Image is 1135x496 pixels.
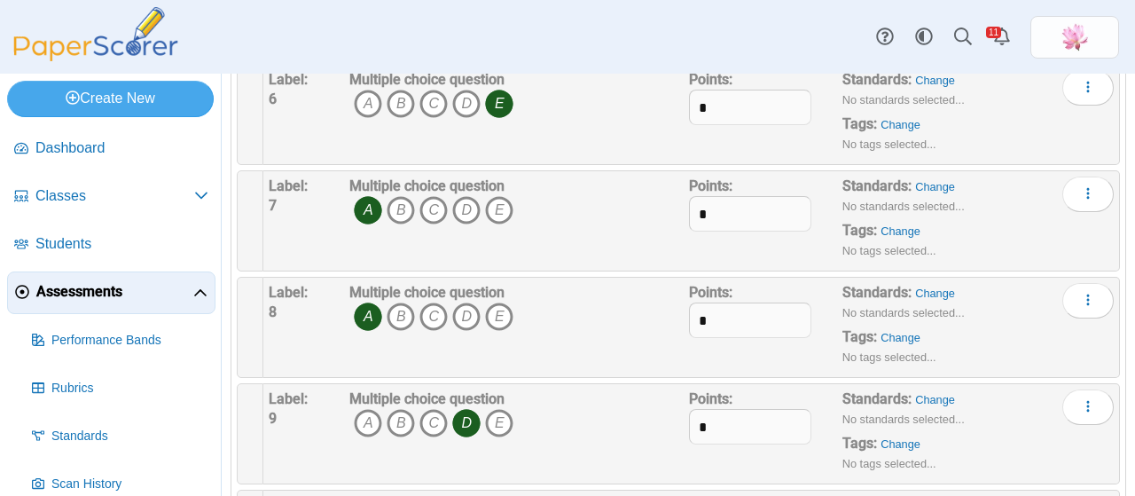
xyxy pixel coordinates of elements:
[1061,23,1089,51] span: Xinmei Li
[842,435,877,452] b: Tags:
[842,71,912,88] b: Standards:
[51,332,208,350] span: Performance Bands
[1062,177,1114,212] button: More options
[842,244,936,257] small: No tags selected...
[349,284,505,301] b: Multiple choice question
[349,390,505,407] b: Multiple choice question
[915,287,955,300] a: Change
[269,390,308,407] b: Label:
[842,115,877,132] b: Tags:
[842,177,912,194] b: Standards:
[842,200,965,213] small: No standards selected...
[7,81,214,116] a: Create New
[349,71,505,88] b: Multiple choice question
[354,303,382,331] i: A
[842,413,965,426] small: No standards selected...
[842,457,936,470] small: No tags selected...
[7,272,215,314] a: Assessments
[354,90,382,118] i: A
[7,224,215,266] a: Students
[1062,70,1114,106] button: More options
[419,90,448,118] i: C
[485,303,513,331] i: E
[842,138,936,151] small: No tags selected...
[269,197,277,214] b: 7
[51,428,208,445] span: Standards
[269,284,308,301] b: Label:
[51,476,208,493] span: Scan History
[35,138,208,158] span: Dashboard
[881,331,920,344] a: Change
[1030,16,1119,59] a: ps.MuGhfZT6iQwmPTCC
[7,7,184,61] img: PaperScorer
[842,306,965,319] small: No standards selected...
[387,303,415,331] i: B
[982,18,1021,57] a: Alerts
[269,410,277,427] b: 9
[269,303,277,320] b: 8
[881,437,920,451] a: Change
[419,196,448,224] i: C
[689,71,732,88] b: Points:
[7,176,215,218] a: Classes
[1061,23,1089,51] img: ps.MuGhfZT6iQwmPTCC
[7,128,215,170] a: Dashboard
[842,93,965,106] small: No standards selected...
[452,409,481,437] i: D
[915,180,955,193] a: Change
[842,390,912,407] b: Standards:
[419,409,448,437] i: C
[485,409,513,437] i: E
[25,319,215,362] a: Performance Bands
[842,284,912,301] b: Standards:
[842,328,877,345] b: Tags:
[842,350,936,364] small: No tags selected...
[419,303,448,331] i: C
[269,71,308,88] b: Label:
[842,222,877,239] b: Tags:
[689,390,732,407] b: Points:
[35,186,194,206] span: Classes
[25,367,215,410] a: Rubrics
[1062,390,1114,425] button: More options
[269,177,308,194] b: Label:
[452,303,481,331] i: D
[51,380,208,398] span: Rubrics
[354,196,382,224] i: A
[387,409,415,437] i: B
[452,90,481,118] i: D
[881,118,920,131] a: Change
[485,196,513,224] i: E
[485,90,513,118] i: E
[1062,283,1114,319] button: More options
[689,284,732,301] b: Points:
[387,196,415,224] i: B
[35,234,208,254] span: Students
[7,49,184,64] a: PaperScorer
[689,177,732,194] b: Points:
[452,196,481,224] i: D
[25,415,215,458] a: Standards
[36,282,193,302] span: Assessments
[349,177,505,194] b: Multiple choice question
[881,224,920,238] a: Change
[354,409,382,437] i: A
[915,74,955,87] a: Change
[915,393,955,406] a: Change
[269,91,277,107] b: 6
[387,90,415,118] i: B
